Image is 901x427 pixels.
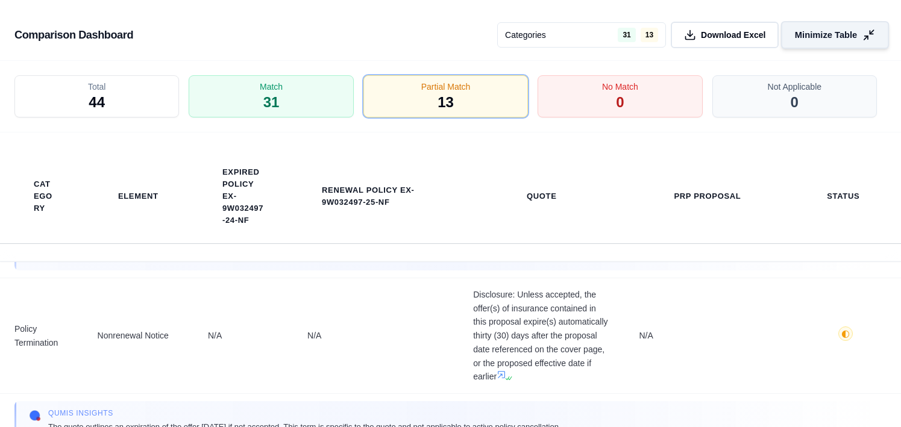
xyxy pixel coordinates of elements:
[841,329,850,338] span: ◐
[307,177,444,216] th: Renewal Policy EX-9W032497-25-NF
[208,159,278,234] th: Expired Policy EX-9W032497-24-NF
[307,329,444,343] span: N/A
[660,183,756,210] th: PRP Proposal
[639,329,776,343] span: N/A
[791,93,799,112] span: 0
[512,183,571,210] th: Quote
[438,93,454,112] span: 13
[208,329,278,343] span: N/A
[88,81,106,93] span: Total
[260,81,283,93] span: Match
[473,288,610,384] span: Disclosure: Unless accepted, the offer(s) of insurance contained in this proposal expire(s) autom...
[104,183,173,210] th: Element
[19,171,69,222] th: Category
[616,93,624,112] span: 0
[421,81,471,93] span: Partial Match
[263,93,280,112] span: 31
[98,329,179,343] span: Nonrenewal Notice
[48,408,559,418] span: Qumis INSIGHTS
[14,322,69,350] span: Policy Termination
[768,81,822,93] span: Not Applicable
[89,93,105,112] span: 44
[838,326,853,345] button: ◐
[812,183,874,210] th: Status
[602,81,638,93] span: No Match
